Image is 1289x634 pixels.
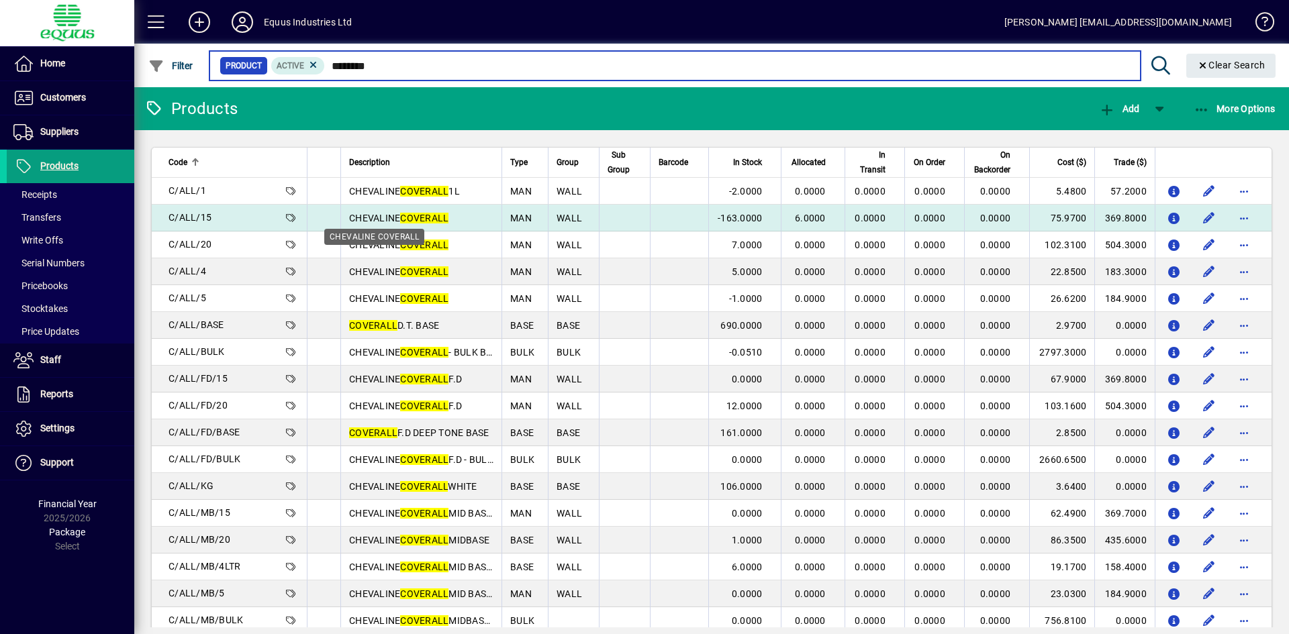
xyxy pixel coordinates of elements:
[49,527,85,537] span: Package
[510,535,534,545] span: BASE
[1190,97,1279,121] button: More Options
[349,508,510,519] span: CHEVALINE MID BASE 15L
[795,481,826,492] span: 0.0000
[1029,285,1094,312] td: 26.6200
[1197,60,1266,70] span: Clear Search
[1094,500,1155,527] td: 369.7000
[1029,366,1094,392] td: 67.9000
[732,374,763,384] span: 0.0000
[980,320,1011,331] span: 0.0000
[1198,207,1220,229] button: Edit
[659,155,700,170] div: Barcode
[853,148,898,177] div: In Transit
[557,293,582,304] span: WALL
[1233,583,1255,604] button: More options
[400,240,448,250] em: COVERALL
[510,347,534,358] span: BULK
[659,155,688,170] span: Barcode
[980,374,1011,384] span: 0.0000
[795,266,826,277] span: 0.0000
[1099,103,1139,114] span: Add
[400,293,448,304] em: COVERALL
[608,148,642,177] div: Sub Group
[795,562,826,572] span: 0.0000
[557,401,582,411] span: WALL
[349,320,439,331] span: D.T. BASE
[7,446,134,480] a: Support
[980,588,1011,599] span: 0.0000
[1198,288,1220,309] button: Edit
[510,320,534,331] span: BASE
[13,326,79,337] span: Price Updates
[169,185,206,196] span: C/ALL/1
[717,155,774,170] div: In Stock
[1094,205,1155,231] td: 369.8000
[221,10,264,34] button: Profile
[1233,529,1255,551] button: More options
[557,240,582,250] span: WALL
[855,535,886,545] span: 0.0000
[973,148,1010,177] span: On Backorder
[510,155,540,170] div: Type
[349,320,397,331] em: COVERALL
[1057,155,1086,170] span: Cost ($)
[169,507,230,518] span: C/ALL/MB/15
[980,186,1011,197] span: 0.0000
[557,588,582,599] span: WALL
[718,213,762,223] span: -163.0000
[795,240,826,250] span: 0.0000
[1029,580,1094,607] td: 23.0300
[720,481,762,492] span: 106.0000
[720,427,762,438] span: 161.0000
[510,427,534,438] span: BASE
[795,508,826,519] span: 0.0000
[557,481,580,492] span: BASE
[169,346,225,357] span: C/ALL/BULK
[914,320,945,331] span: 0.0000
[169,293,206,303] span: C/ALL/5
[795,347,826,358] span: 0.0000
[40,160,79,171] span: Products
[1233,261,1255,282] button: More options
[557,155,579,170] span: Group
[510,186,532,197] span: MAN
[264,11,352,33] div: Equus Industries Ltd
[1094,339,1155,366] td: 0.0000
[1094,580,1155,607] td: 184.9000
[400,213,448,223] em: COVERALL
[7,297,134,320] a: Stocktakes
[400,401,448,411] em: COVERALL
[178,10,221,34] button: Add
[608,148,630,177] span: Sub Group
[1233,368,1255,390] button: More options
[324,229,424,245] div: CHEVALINE COVERALL
[732,266,763,277] span: 5.0000
[795,186,826,197] span: 0.0000
[510,401,532,411] span: MAN
[1198,395,1220,417] button: Edit
[1029,607,1094,634] td: 756.8100
[1094,473,1155,500] td: 0.0000
[1198,422,1220,443] button: Edit
[1029,178,1094,205] td: 5.4800
[169,561,240,572] span: C/ALL/MB/4LTR
[349,266,448,277] span: CHEVALINE
[1194,103,1276,114] span: More Options
[169,400,228,411] span: C/ALL/FD/20
[40,58,65,68] span: Home
[1029,553,1094,580] td: 19.1700
[1233,556,1255,578] button: More options
[1198,315,1220,336] button: Edit
[148,60,193,71] span: Filter
[7,320,134,343] a: Price Updates
[1245,3,1272,46] a: Knowledge Base
[732,508,763,519] span: 0.0000
[349,454,522,465] span: CHEVALINE F.D - BULK BREW
[169,534,230,545] span: C/ALL/MB/20
[169,454,240,464] span: C/ALL/FD/BULK
[1198,556,1220,578] button: Edit
[169,155,187,170] span: Code
[732,240,763,250] span: 7.0000
[914,588,945,599] span: 0.0000
[169,588,225,598] span: C/ALL/MB/5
